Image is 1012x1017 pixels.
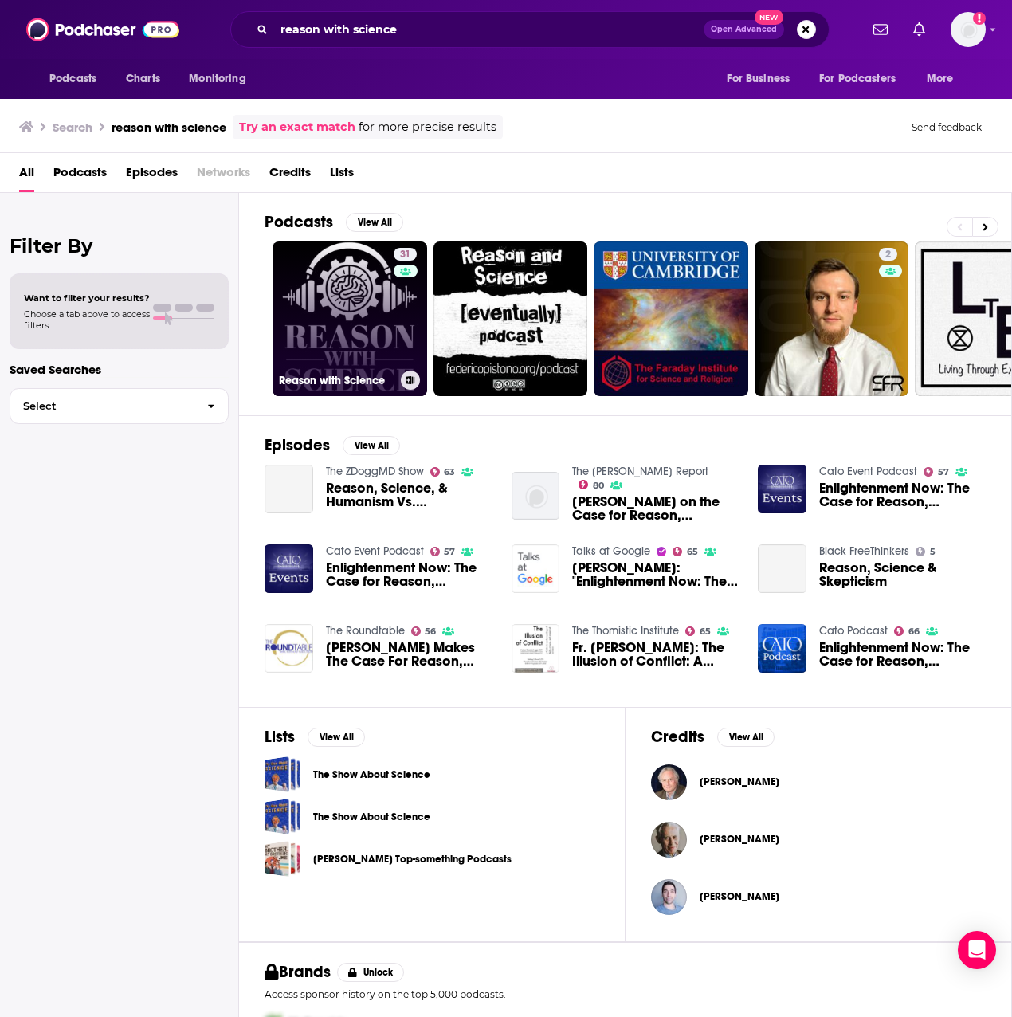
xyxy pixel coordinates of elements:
[907,120,987,134] button: Send feedback
[189,68,245,90] span: Monitoring
[651,764,687,800] img: Richard Dawkins
[326,561,492,588] a: Enlightenment Now: The Case for Reason, Science, Humanism, and Progress
[716,64,810,94] button: open menu
[265,841,300,877] a: Ryan's Top-something Podcasts
[394,248,417,261] a: 31
[951,12,986,47] button: Show profile menu
[572,561,739,588] span: [PERSON_NAME]: "Enlightenment Now: The Case for Reason, Science, Humanism, and Progress"
[651,727,775,747] a: CreditsView All
[326,481,492,508] span: Reason, Science, & Humanism Vs. [MEDICAL_DATA]
[758,544,806,593] a: Reason, Science & Skepticism
[411,626,437,636] a: 56
[572,624,679,638] a: The Thomistic Institute
[958,931,996,969] div: Open Intercom Messenger
[700,833,779,846] a: Richard Swinburne
[430,547,456,556] a: 57
[343,436,400,455] button: View All
[265,727,365,747] a: ListsView All
[337,963,405,982] button: Unlock
[308,728,365,747] button: View All
[572,544,650,558] a: Talks at Google
[19,159,34,192] span: All
[651,814,986,865] button: Richard SwinburneRichard Swinburne
[867,16,894,43] a: Show notifications dropdown
[512,624,560,673] img: Fr. Dominic Legge: The Illusion of Conflict: A Catholic Understanding of Faith, Reason & Science"
[819,641,986,668] a: Enlightenment Now: The Case for Reason, Science, Humanism, and Progress
[579,480,604,489] a: 80
[651,871,986,922] button: Benjamin BermanBenjamin Berman
[951,12,986,47] span: Logged in as PUPPublicity
[572,641,739,668] span: Fr. [PERSON_NAME]: The Illusion of Conflict: A [DEMOGRAPHIC_DATA] Understanding of Faith, Reason ...
[717,728,775,747] button: View All
[444,469,455,476] span: 63
[758,465,806,513] img: Enlightenment Now: The Case for Reason, Science, Humanism, and Progress
[758,624,806,673] img: Enlightenment Now: The Case for Reason, Science, Humanism, and Progress
[907,16,932,43] a: Show notifications dropdown
[819,465,917,478] a: Cato Event Podcast
[894,626,920,636] a: 66
[425,628,436,635] span: 56
[53,120,92,135] h3: Search
[704,20,784,39] button: Open AdvancedNew
[49,68,96,90] span: Podcasts
[10,401,194,411] span: Select
[265,962,331,982] h2: Brands
[430,467,456,477] a: 63
[53,159,107,192] a: Podcasts
[651,727,704,747] h2: Credits
[687,548,698,556] span: 65
[269,159,311,192] a: Credits
[265,212,403,232] a: PodcastsView All
[230,11,830,48] div: Search podcasts, credits, & more...
[265,727,295,747] h2: Lists
[265,435,400,455] a: EpisodesView All
[819,68,896,90] span: For Podcasters
[651,879,687,915] img: Benjamin Berman
[265,544,313,593] img: Enlightenment Now: The Case for Reason, Science, Humanism, and Progress
[819,561,986,588] a: Reason, Science & Skepticism
[24,293,150,304] span: Want to filter your results?
[819,624,888,638] a: Cato Podcast
[908,628,920,635] span: 66
[819,481,986,508] span: Enlightenment Now: The Case for Reason, Science, Humanism, and Progress
[178,64,266,94] button: open menu
[265,756,300,792] a: The Show About Science
[239,118,355,136] a: Try an exact match
[265,435,330,455] h2: Episodes
[265,465,313,513] a: Reason, Science, & Humanism Vs. COVID-19
[444,548,455,556] span: 57
[126,68,160,90] span: Charts
[359,118,496,136] span: for more precise results
[593,482,604,489] span: 80
[274,17,704,42] input: Search podcasts, credits, & more...
[700,776,779,788] span: [PERSON_NAME]
[512,544,560,593] a: Steven Pinker: "Enlightenment Now: The Case for Reason, Science, Humanism, and Progress"
[265,624,313,673] img: Steven Pinker Makes The Case For Reason, Science, Humanism, And Progress
[24,308,150,331] span: Choose a tab above to access filters.
[879,248,897,261] a: 2
[346,213,403,232] button: View All
[572,465,708,478] a: The Rubin Report
[279,374,394,387] h3: Reason with Science
[326,641,492,668] a: Steven Pinker Makes The Case For Reason, Science, Humanism, And Progress
[265,799,300,834] a: The Show About Science
[26,14,179,45] a: Podchaser - Follow, Share and Rate Podcasts
[330,159,354,192] a: Lists
[326,624,405,638] a: The Roundtable
[651,822,687,858] img: Richard Swinburne
[10,388,229,424] button: Select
